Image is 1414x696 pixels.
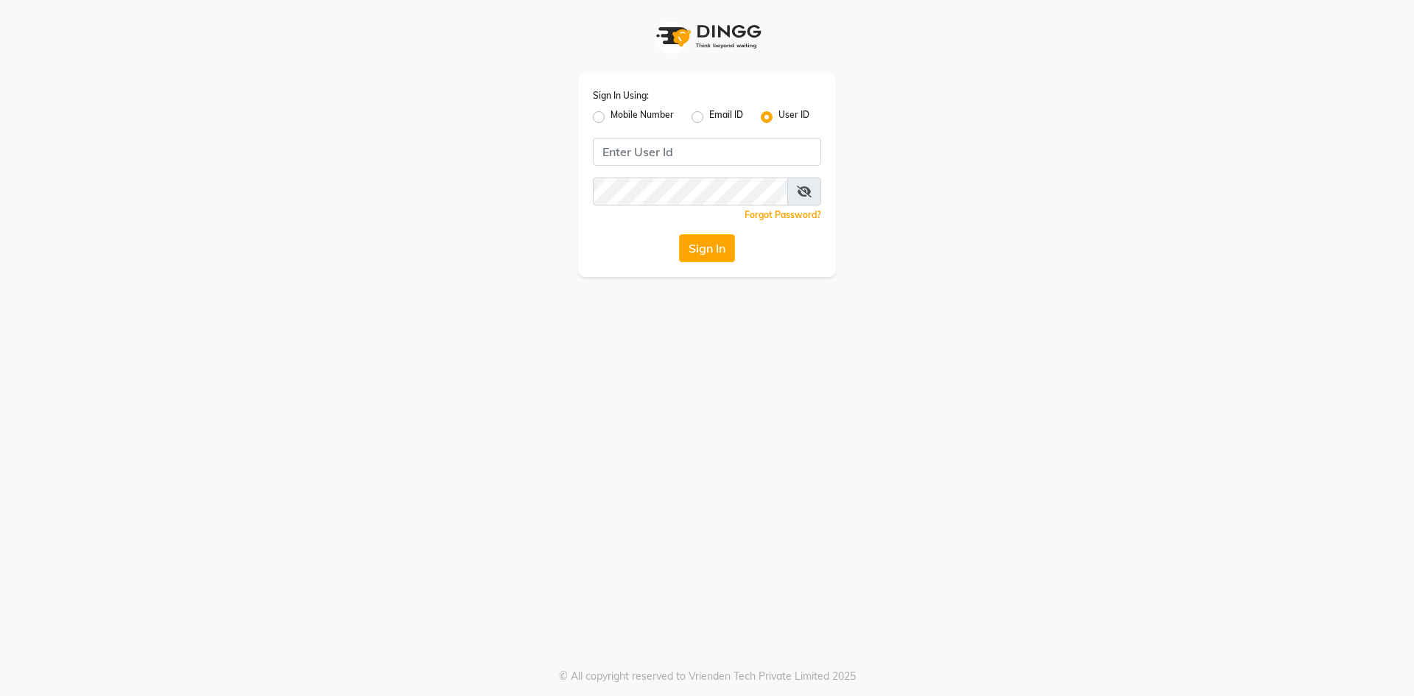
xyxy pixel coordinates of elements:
input: Username [593,138,821,166]
label: User ID [778,108,809,126]
label: Sign In Using: [593,89,649,102]
label: Mobile Number [611,108,674,126]
label: Email ID [709,108,743,126]
a: Forgot Password? [745,209,821,220]
input: Username [593,177,788,205]
button: Sign In [679,234,735,262]
img: logo1.svg [648,15,766,58]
